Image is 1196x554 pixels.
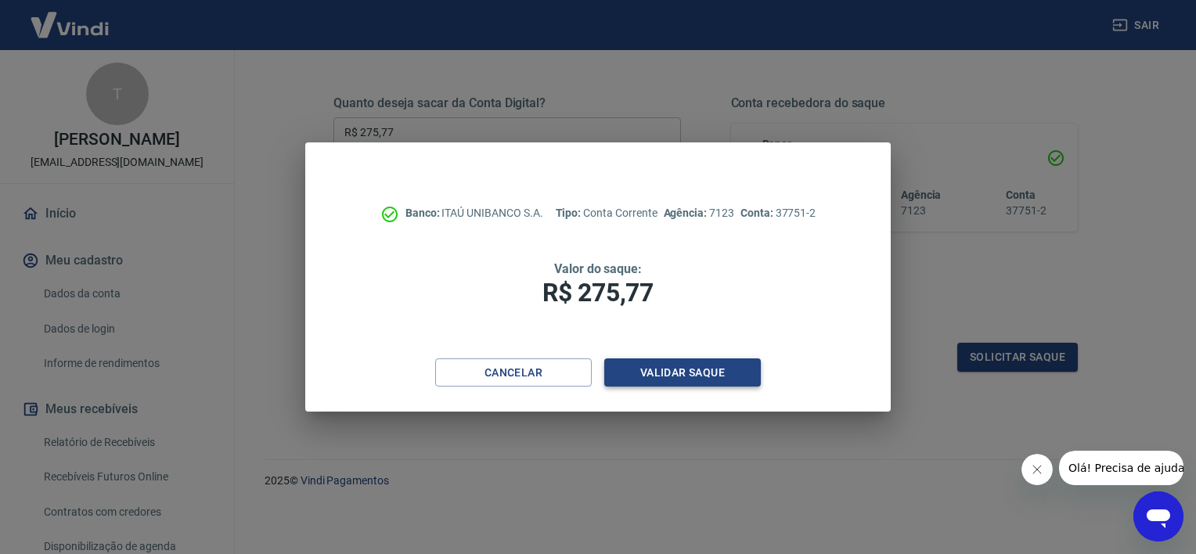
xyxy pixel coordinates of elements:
span: Tipo: [556,207,584,219]
iframe: Mensagem da empresa [1059,451,1183,485]
p: ITAÚ UNIBANCO S.A. [405,205,543,221]
span: Valor do saque: [554,261,642,276]
span: R$ 275,77 [542,278,654,308]
span: Olá! Precisa de ajuda? [9,11,131,23]
button: Cancelar [435,358,592,387]
iframe: Botão para abrir a janela de mensagens [1133,491,1183,541]
iframe: Fechar mensagem [1021,454,1053,485]
p: Conta Corrente [556,205,657,221]
span: Conta: [740,207,776,219]
span: Agência: [664,207,710,219]
p: 37751-2 [740,205,816,221]
button: Validar saque [604,358,761,387]
span: Banco: [405,207,442,219]
p: 7123 [664,205,734,221]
